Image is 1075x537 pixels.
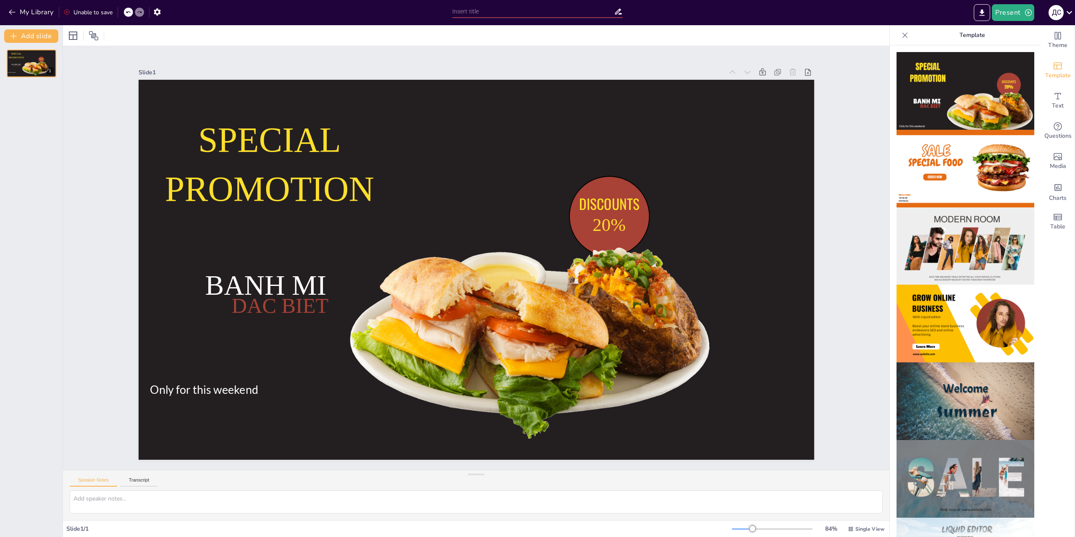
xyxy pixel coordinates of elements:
[1041,116,1075,146] div: Get real-time input from your audience
[1049,5,1064,20] div: Д С
[66,29,80,42] div: Layout
[9,52,24,59] span: SPECIAL PROMOTION
[452,5,614,18] input: Insert title
[1041,207,1075,237] div: Add a table
[897,207,1034,285] img: thumb-3.png
[1050,162,1066,171] span: Media
[1041,176,1075,207] div: Add charts and graphs
[1041,86,1075,116] div: Add text boxes
[897,362,1034,440] img: thumb-5.png
[1048,41,1067,50] span: Theme
[1041,146,1075,176] div: Add images, graphics, shapes or video
[46,67,54,75] div: 1
[1045,71,1071,80] span: Template
[897,285,1034,362] img: thumb-4.png
[4,29,58,43] button: Add slide
[1041,25,1075,55] div: Change the overall theme
[1044,131,1072,141] span: Questions
[139,68,724,76] div: Slide 1
[897,440,1034,518] img: thumb-6.png
[121,477,158,487] button: Transcript
[912,25,1033,45] p: Template
[205,270,326,301] span: BANH MI
[1049,4,1064,21] button: Д С
[821,525,841,533] div: 84 %
[1041,55,1075,86] div: Add ready made slides
[63,8,113,16] div: Unable to save
[974,4,990,21] button: Export to PowerPoint
[89,31,99,41] span: Position
[12,63,21,65] span: BANH MI
[1052,101,1064,110] span: Text
[855,526,884,532] span: Single View
[897,52,1034,130] img: thumb-1.png
[897,130,1034,207] img: thumb-2.png
[992,4,1034,21] button: Present
[579,193,639,214] span: DISCOUNTS
[6,5,57,19] button: My Library
[7,50,56,77] div: SPECIAL PROMOTIONDISCOUNTS20%https://i.imgur.com/RqfoZjE.pngOnly for this weekendBANH MIDAC BIET1
[149,383,258,397] span: Only for this weekend
[165,120,374,209] span: SPECIAL PROMOTION
[13,65,21,67] span: DAC BIET
[70,477,117,487] button: Speaker Notes
[1049,194,1067,203] span: Charts
[231,294,328,317] span: DAC BIET
[66,525,732,533] div: Slide 1 / 1
[1050,222,1065,231] span: Table
[8,72,16,73] span: Only for this weekend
